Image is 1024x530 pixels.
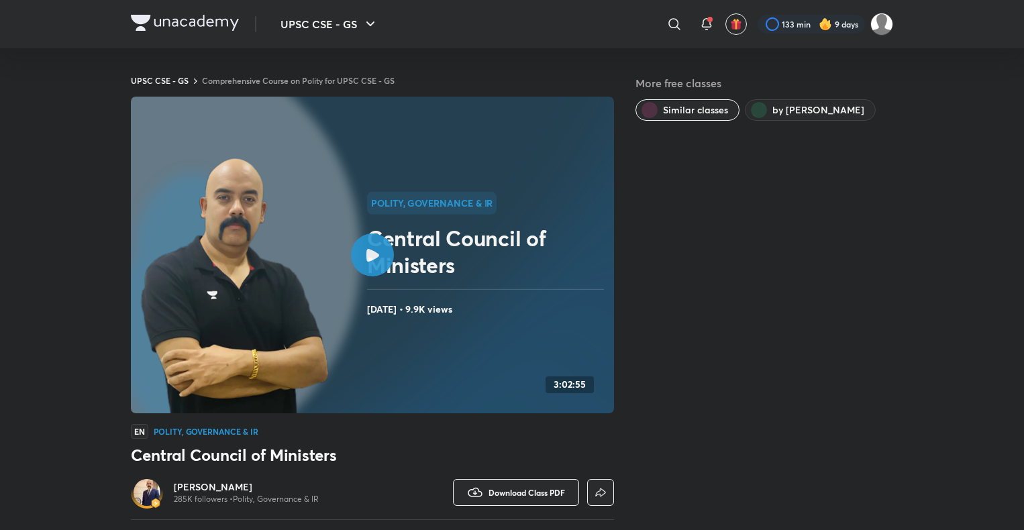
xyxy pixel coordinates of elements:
[174,494,319,505] p: 285K followers • Polity, Governance & IR
[174,480,319,494] a: [PERSON_NAME]
[131,444,614,466] h3: Central Council of Ministers
[131,15,239,31] img: Company Logo
[819,17,832,31] img: streak
[725,13,747,35] button: avatar
[151,498,160,508] img: badge
[663,103,728,117] span: Similar classes
[134,479,160,506] img: Avatar
[870,13,893,36] img: Harshal Vilhekar
[131,476,163,509] a: Avatarbadge
[131,75,189,86] a: UPSC CSE - GS
[367,301,609,318] h4: [DATE] • 9.9K views
[131,424,148,439] span: EN
[635,75,893,91] h5: More free classes
[131,15,239,34] a: Company Logo
[489,487,565,498] span: Download Class PDF
[554,379,586,390] h4: 3:02:55
[745,99,876,121] button: by Dr Sidharth Arora
[730,18,742,30] img: avatar
[202,75,395,86] a: Comprehensive Course on Polity for UPSC CSE - GS
[367,225,609,278] h2: Central Council of Ministers
[154,427,258,435] h4: Polity, Governance & IR
[272,11,387,38] button: UPSC CSE - GS
[772,103,864,117] span: by Dr Sidharth Arora
[453,479,579,506] button: Download Class PDF
[635,99,739,121] button: Similar classes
